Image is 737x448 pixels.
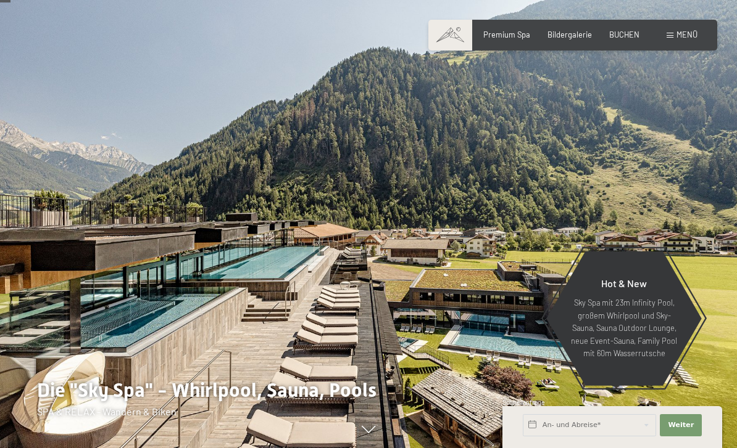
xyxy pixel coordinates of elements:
button: Weiter [660,414,702,436]
p: Sky Spa mit 23m Infinity Pool, großem Whirlpool und Sky-Sauna, Sauna Outdoor Lounge, neue Event-S... [570,296,678,359]
span: Menü [677,30,697,39]
span: Weiter [668,420,694,430]
a: Bildergalerie [548,30,592,39]
a: Hot & New Sky Spa mit 23m Infinity Pool, großem Whirlpool und Sky-Sauna, Sauna Outdoor Lounge, ne... [546,251,702,386]
span: Schnellanfrage [502,399,545,406]
a: BUCHEN [609,30,639,39]
a: Premium Spa [483,30,530,39]
span: Hot & New [601,277,647,289]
